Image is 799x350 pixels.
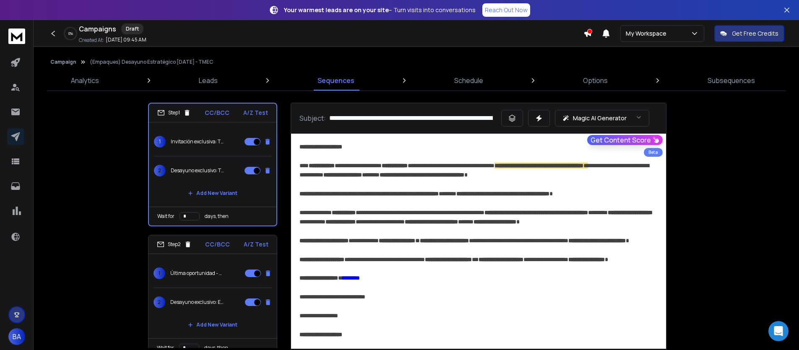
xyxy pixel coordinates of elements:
p: Desayuno exclusivo: T-MEC y su impacto para [GEOGRAPHIC_DATA] en la era [PERSON_NAME] – Comparte ... [171,167,224,174]
div: Beta [644,148,663,157]
p: A/Z Test [243,109,268,117]
p: Schedule [454,75,483,86]
p: Magic AI Generator [573,114,627,122]
p: CC/BCC [205,109,229,117]
p: (Empaques) Desayuno Estratégico [DATE] - TMEC [90,59,213,65]
button: Campaign [50,59,76,65]
p: Leads [199,75,218,86]
a: Options [578,70,613,91]
a: Analytics [66,70,104,91]
button: Add New Variant [181,316,244,333]
button: Magic AI Generator [555,110,649,127]
div: Step 2 [157,241,192,248]
a: Sequences [312,70,359,91]
p: – Turn visits into conversations [284,6,476,14]
p: Reach Out Now [485,6,528,14]
p: A/Z Test [244,240,268,249]
button: Add New Variant [181,185,244,202]
a: Leads [194,70,223,91]
p: Options [583,75,608,86]
span: 2 [154,165,166,176]
p: My Workspace [626,29,670,38]
p: Analytics [71,75,99,86]
p: Sequences [318,75,354,86]
button: BA [8,328,25,345]
p: 0 % [68,31,73,36]
button: Get Content Score [587,135,663,145]
span: 1 [154,136,166,148]
p: Subject: [299,113,326,123]
span: 1 [154,267,165,279]
a: Schedule [449,70,488,91]
p: days, then [205,213,229,220]
p: Última oportunidad - Desayuno Excusivo: ¿Cómo afectará el T-MEC a [GEOGRAPHIC_DATA] en la era [PE... [170,270,224,277]
div: Open Intercom Messenger [768,321,789,341]
p: Invitación exclusiva: T-MEC: ¿Qué sigue para [GEOGRAPHIC_DATA] en la era [PERSON_NAME]? – Desayun... [171,138,224,145]
span: 2 [154,296,165,308]
p: [DATE] 09:45 AM [106,36,146,43]
a: Subsequences [703,70,760,91]
div: Step 1 [157,109,191,117]
p: Subsequences [708,75,755,86]
p: Created At: [79,37,104,44]
div: Draft [121,23,143,34]
p: CC/BCC [205,240,230,249]
button: Get Free Credits [714,25,784,42]
strong: Your warmest leads are on your site [284,6,389,14]
h1: Campaigns [79,24,116,34]
img: logo [8,29,25,44]
a: Reach Out Now [482,3,530,17]
li: Step1CC/BCCA/Z Test1Invitación exclusiva: T-MEC: ¿Qué sigue para [GEOGRAPHIC_DATA] en la era [PER... [148,103,277,226]
p: Get Free Credits [732,29,778,38]
p: Wait for [157,213,174,220]
p: Desayuno exclusivo: El impacto del T-MEC en [GEOGRAPHIC_DATA] en la era [PERSON_NAME] – ¡Cupos li... [170,299,224,306]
